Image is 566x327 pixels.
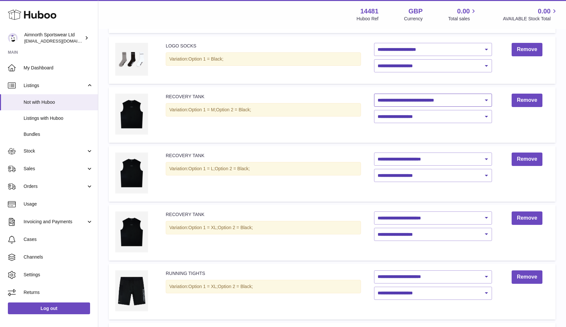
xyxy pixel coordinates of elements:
span: Cases [24,236,93,243]
a: Remove [512,211,542,225]
span: Option 2 = Black; [218,284,253,289]
span: My Dashboard [24,65,93,71]
div: Variation: [166,280,361,293]
div: RECOVERY TANK [166,153,361,159]
div: Currency [404,16,423,22]
span: Stock [24,148,86,154]
a: 0.00 AVAILABLE Stock Total [503,7,558,22]
div: RUNNING TIGHTS [166,270,361,277]
span: 0.00 [457,7,470,16]
strong: 14481 [360,7,379,16]
a: Remove [512,94,542,107]
span: Option 1 = L; [188,166,215,171]
div: Huboo Ref [357,16,379,22]
span: Option 1 = Black; [188,56,223,62]
img: AIMNORTH_RECOVERY_TANK_BLACK_Front.jpg [115,211,148,252]
a: Remove [512,153,542,166]
span: Listings with Huboo [24,115,93,121]
span: Option 2 = Black; [215,166,250,171]
a: Log out [8,302,90,314]
span: Option 1 = M; [188,107,216,112]
div: Variation: [166,221,361,234]
span: Total sales [448,16,477,22]
span: Channels [24,254,93,260]
div: Variation: [166,52,361,66]
a: Remove [512,270,542,284]
div: LOGO SOCKS [166,43,361,49]
span: Option 1 = XL; [188,284,218,289]
strong: GBP [408,7,423,16]
span: Option 2 = Black; [216,107,251,112]
img: AIMNORTH_RUNNING_TIGHTS_BLACK_Front.jpg [115,270,148,311]
span: Returns [24,289,93,296]
span: Option 2 = Black; [218,225,253,230]
span: Usage [24,201,93,207]
img: AIMNORTH_RECOVERY_TANK_BLACK_Front.jpg [115,94,148,135]
a: Remove [512,43,542,56]
span: [EMAIL_ADDRESS][DOMAIN_NAME] [24,38,96,44]
span: Settings [24,272,93,278]
span: Bundles [24,131,93,137]
span: Orders [24,183,86,190]
div: Variation: [166,162,361,175]
span: 0.00 [538,7,551,16]
img: AIMNORTH_RECOVERY_TANK_BLACK_Front.jpg [115,153,148,193]
span: Not with Huboo [24,99,93,105]
img: AIMNORTH_CREWSOCK_GROUP.jpg [115,43,148,76]
span: Listings [24,82,86,89]
span: Invoicing and Payments [24,219,86,225]
a: 0.00 Total sales [448,7,477,22]
img: hello@aimnorth.co.uk [8,33,18,43]
div: Aimnorth Sportswear Ltd [24,32,83,44]
span: AVAILABLE Stock Total [503,16,558,22]
span: Option 1 = XL; [188,225,218,230]
div: Variation: [166,103,361,117]
div: RECOVERY TANK [166,211,361,218]
div: RECOVERY TANK [166,94,361,100]
span: Sales [24,166,86,172]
